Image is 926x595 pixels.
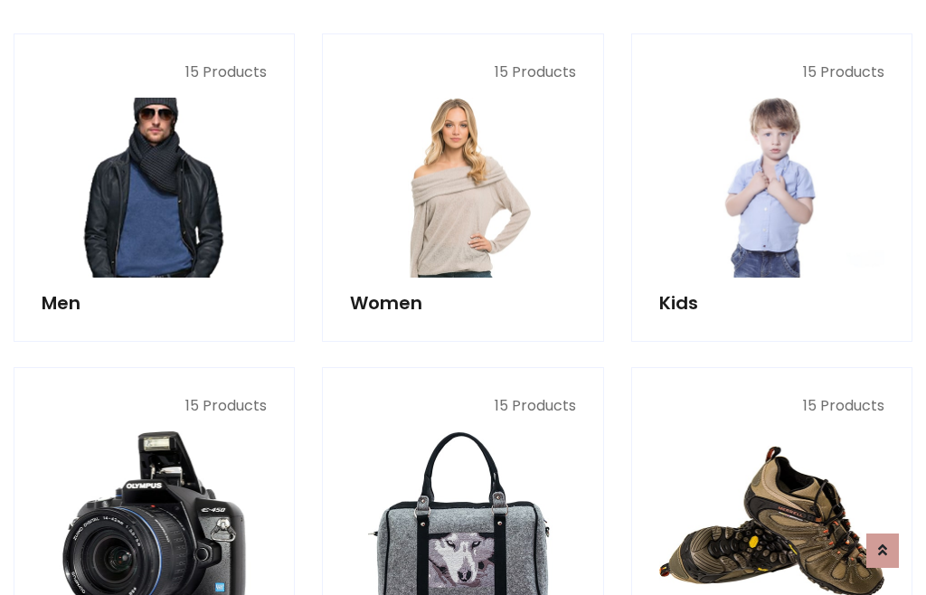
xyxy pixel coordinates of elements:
[42,395,267,417] p: 15 Products
[350,292,575,314] h5: Women
[659,61,884,83] p: 15 Products
[42,61,267,83] p: 15 Products
[659,395,884,417] p: 15 Products
[659,292,884,314] h5: Kids
[350,395,575,417] p: 15 Products
[42,292,267,314] h5: Men
[350,61,575,83] p: 15 Products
